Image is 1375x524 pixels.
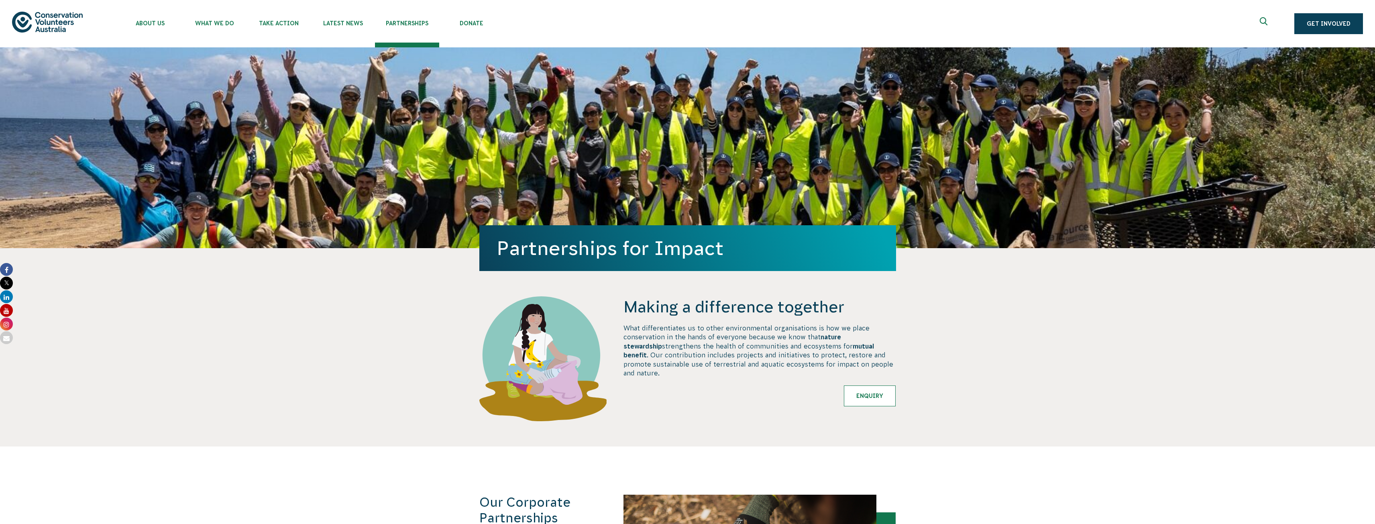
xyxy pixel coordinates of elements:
h4: Making a difference together [623,296,896,317]
span: Take Action [246,20,311,27]
span: About Us [118,20,182,27]
span: Donate [439,20,503,27]
strong: nature stewardship [623,333,841,349]
a: Enquiry [844,385,896,406]
span: Partnerships [375,20,439,27]
a: Get Involved [1294,13,1363,34]
span: Expand search box [1260,17,1270,30]
button: Expand search box Close search box [1255,14,1274,33]
h1: Partnerships for Impact [497,237,878,259]
span: What We Do [182,20,246,27]
span: Latest News [311,20,375,27]
img: logo.svg [12,12,83,32]
p: What differentiates us to other environmental organisations is how we place conservation in the h... [623,324,896,377]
